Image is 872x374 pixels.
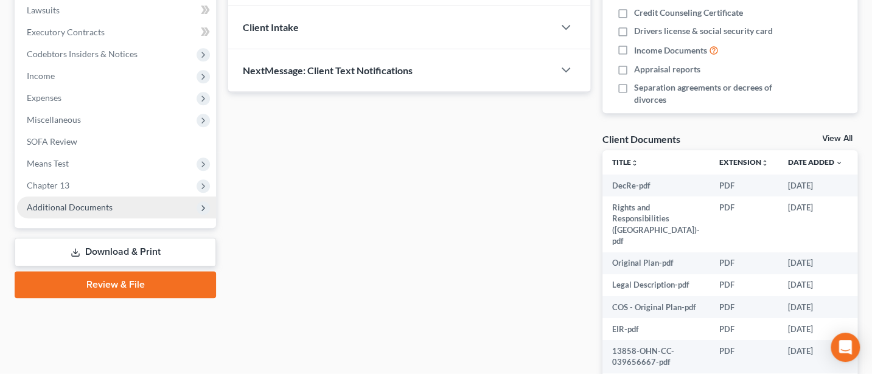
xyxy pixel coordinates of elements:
a: Executory Contracts [17,21,216,43]
td: EIR-pdf [602,318,710,340]
span: Client Intake [243,21,299,33]
i: unfold_more [631,159,638,167]
td: [DATE] [778,175,853,196]
span: Separation agreements or decrees of divorces [634,81,783,106]
td: Rights and Responsibilities ([GEOGRAPHIC_DATA])-pdf [602,196,710,252]
span: Expenses [27,92,61,103]
span: Codebtors Insiders & Notices [27,49,138,59]
td: [DATE] [778,318,853,340]
td: PDF [710,196,778,252]
a: Review & File [15,271,216,298]
a: Titleunfold_more [612,158,638,167]
span: Miscellaneous [27,114,81,125]
td: PDF [710,318,778,340]
a: SOFA Review [17,131,216,153]
span: NextMessage: Client Text Notifications [243,64,413,76]
a: Download & Print [15,238,216,266]
td: 13858-OHN-CC-039656667-pdf [602,340,710,373]
td: [DATE] [778,252,853,274]
td: Original Plan-pdf [602,252,710,274]
td: PDF [710,252,778,274]
td: COS - Original Plan-pdf [602,296,710,318]
td: [DATE] [778,296,853,318]
span: Drivers license & social security card [634,25,773,37]
div: Open Intercom Messenger [831,333,860,362]
td: [DATE] [778,196,853,252]
td: Legal Description-pdf [602,274,710,296]
td: PDF [710,296,778,318]
span: Credit Counseling Certificate [634,7,743,19]
a: Extensionunfold_more [719,158,769,167]
td: [DATE] [778,340,853,373]
a: View All [822,134,853,143]
td: PDF [710,274,778,296]
a: Date Added expand_more [788,158,843,167]
td: PDF [710,340,778,373]
i: expand_more [835,159,843,167]
span: Appraisal reports [634,63,700,75]
span: Means Test [27,158,69,168]
span: Income Documents [634,44,707,57]
td: [DATE] [778,274,853,296]
span: Additional Documents [27,202,113,212]
i: unfold_more [761,159,769,167]
div: Client Documents [602,133,680,145]
td: PDF [710,175,778,196]
td: DecRe-pdf [602,175,710,196]
span: SOFA Review [27,136,77,147]
span: Income [27,71,55,81]
span: Executory Contracts [27,27,105,37]
span: Chapter 13 [27,180,69,190]
span: Lawsuits [27,5,60,15]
